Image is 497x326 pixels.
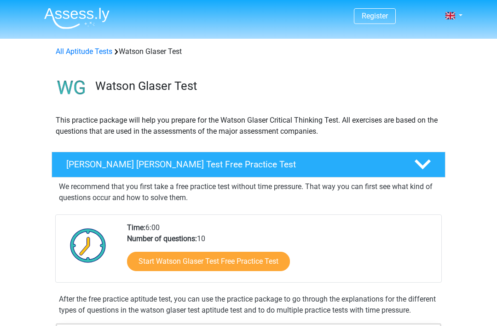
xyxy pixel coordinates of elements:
[44,7,110,29] img: Assessly
[127,223,145,232] b: Time:
[59,181,438,203] p: We recommend that you first take a free practice test without time pressure. That way you can fir...
[95,79,438,93] h3: Watson Glaser Test
[55,294,442,316] div: After the free practice aptitude test, you can use the practice package to go through the explana...
[56,47,112,56] a: All Aptitude Tests
[48,152,449,178] a: [PERSON_NAME] [PERSON_NAME] Test Free Practice Test
[362,12,388,20] a: Register
[66,159,399,170] h4: [PERSON_NAME] [PERSON_NAME] Test Free Practice Test
[65,222,111,268] img: Clock
[56,115,441,137] p: This practice package will help you prepare for the Watson Glaser Critical Thinking Test. All exe...
[127,252,290,271] a: Start Watson Glaser Test Free Practice Test
[127,234,197,243] b: Number of questions:
[52,68,91,107] img: watson glaser test
[52,46,445,57] div: Watson Glaser Test
[120,222,441,282] div: 6:00 10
